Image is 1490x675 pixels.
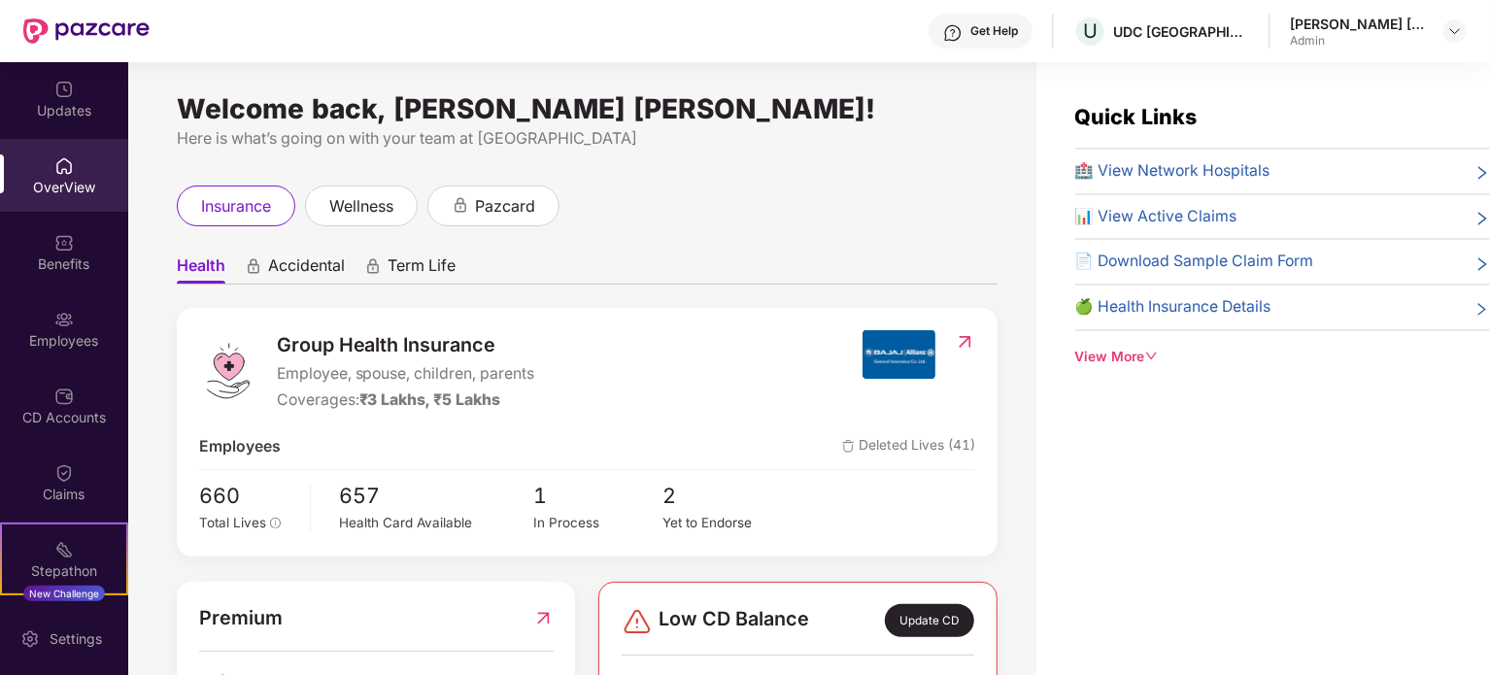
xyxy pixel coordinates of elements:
span: Deleted Lives (41) [842,435,975,459]
span: U [1083,19,1098,43]
span: right [1474,253,1490,274]
img: RedirectIcon [533,603,554,633]
div: View More [1075,347,1490,368]
span: Employee, spouse, children, parents [277,362,535,387]
div: In Process [533,513,662,533]
img: svg+xml;base64,PHN2ZyBpZD0iVXBkYXRlZCIgeG1sbnM9Imh0dHA6Ly93d3cudzMub3JnLzIwMDAvc3ZnIiB3aWR0aD0iMj... [54,80,74,99]
span: right [1474,299,1490,320]
span: 2 [663,480,793,513]
img: svg+xml;base64,PHN2ZyBpZD0iQ2xhaW0iIHhtbG5zPSJodHRwOi8vd3d3LnczLm9yZy8yMDAwL3N2ZyIgd2lkdGg9IjIwIi... [54,463,74,483]
div: Admin [1290,33,1426,49]
div: animation [452,196,469,214]
span: right [1474,163,1490,184]
div: Settings [44,629,108,649]
span: Total Lives [199,515,266,530]
div: Coverages: [277,388,535,413]
div: UDC [GEOGRAPHIC_DATA] [1113,22,1249,41]
img: svg+xml;base64,PHN2ZyBpZD0iRHJvcGRvd24tMzJ4MzIiIHhtbG5zPSJodHRwOi8vd3d3LnczLm9yZy8yMDAwL3N2ZyIgd2... [1447,23,1463,39]
span: info-circle [270,518,282,529]
img: svg+xml;base64,PHN2ZyBpZD0iRW1wbG95ZWVzIiB4bWxucz0iaHR0cDovL3d3dy53My5vcmcvMjAwMC9zdmciIHdpZHRoPS... [54,310,74,329]
div: animation [364,257,382,275]
span: pazcard [475,194,535,219]
span: 657 [340,480,534,513]
span: Accidental [268,255,345,284]
img: svg+xml;base64,PHN2ZyB4bWxucz0iaHR0cDovL3d3dy53My5vcmcvMjAwMC9zdmciIHdpZHRoPSIyMSIgaGVpZ2h0PSIyMC... [54,540,74,559]
span: 🍏 Health Insurance Details [1075,295,1271,320]
span: Low CD Balance [659,604,809,637]
span: 🏥 View Network Hospitals [1075,159,1270,184]
img: New Pazcare Logo [23,18,150,44]
span: Quick Links [1075,104,1198,129]
img: svg+xml;base64,PHN2ZyBpZD0iQ0RfQWNjb3VudHMiIGRhdGEtbmFtZT0iQ0QgQWNjb3VudHMiIHhtbG5zPSJodHRwOi8vd3... [54,387,74,406]
div: [PERSON_NAME] [PERSON_NAME] [1290,15,1426,33]
div: animation [245,257,262,275]
span: Employees [199,435,281,459]
span: 1 [533,480,662,513]
span: down [1145,350,1159,363]
img: svg+xml;base64,PHN2ZyBpZD0iSG9tZSIgeG1sbnM9Imh0dHA6Ly93d3cudzMub3JnLzIwMDAvc3ZnIiB3aWR0aD0iMjAiIG... [54,156,74,176]
img: svg+xml;base64,PHN2ZyBpZD0iU2V0dGluZy0yMHgyMCIgeG1sbnM9Imh0dHA6Ly93d3cudzMub3JnLzIwMDAvc3ZnIiB3aW... [20,629,40,649]
span: 📊 View Active Claims [1075,205,1237,229]
span: ₹3 Lakhs, ₹5 Lakhs [359,390,501,409]
img: svg+xml;base64,PHN2ZyBpZD0iSGVscC0zMngzMiIgeG1sbnM9Imh0dHA6Ly93d3cudzMub3JnLzIwMDAvc3ZnIiB3aWR0aD... [943,23,963,43]
div: Get Help [970,23,1018,39]
span: Term Life [388,255,456,284]
span: insurance [201,194,271,219]
div: Welcome back, [PERSON_NAME] [PERSON_NAME]! [177,101,998,117]
img: svg+xml;base64,PHN2ZyBpZD0iQmVuZWZpdHMiIHhtbG5zPSJodHRwOi8vd3d3LnczLm9yZy8yMDAwL3N2ZyIgd2lkdGg9Ij... [54,233,74,253]
div: Health Card Available [340,513,534,533]
img: insurerIcon [863,330,935,379]
span: Group Health Insurance [277,330,535,360]
img: svg+xml;base64,PHN2ZyBpZD0iRGFuZ2VyLTMyeDMyIiB4bWxucz0iaHR0cDovL3d3dy53My5vcmcvMjAwMC9zdmciIHdpZH... [622,606,653,637]
span: 660 [199,480,296,513]
span: 📄 Download Sample Claim Form [1075,250,1314,274]
img: logo [199,342,257,400]
div: Yet to Endorse [663,513,793,533]
img: RedirectIcon [955,332,975,352]
span: right [1474,209,1490,229]
span: Health [177,255,225,284]
div: Stepathon [2,561,126,581]
div: Update CD [885,604,974,637]
div: New Challenge [23,586,105,601]
img: deleteIcon [842,440,855,453]
span: Premium [199,603,283,633]
span: wellness [329,194,393,219]
div: Here is what’s going on with your team at [GEOGRAPHIC_DATA] [177,126,998,151]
